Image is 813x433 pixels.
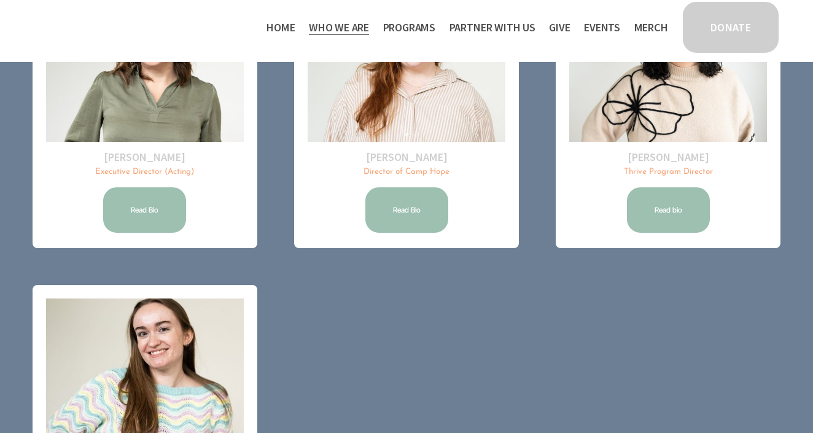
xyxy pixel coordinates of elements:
[309,18,369,36] span: Who We Are
[308,150,505,164] h2: [PERSON_NAME]
[46,150,244,164] h2: [PERSON_NAME]
[634,17,668,37] a: Merch
[449,17,535,37] a: folder dropdown
[549,17,570,37] a: Give
[364,185,450,235] a: Read Bio
[449,18,535,36] span: Partner With Us
[625,185,712,235] a: Read bio
[569,150,767,164] h2: [PERSON_NAME]
[46,166,244,178] p: Executive Director (Acting)
[266,17,295,37] a: Home
[584,17,620,37] a: Events
[101,185,188,235] a: Read Bio
[569,166,767,178] p: Thrive Program Director
[309,17,369,37] a: folder dropdown
[383,17,436,37] a: folder dropdown
[308,166,505,178] p: Director of Camp Hope
[383,18,436,36] span: Programs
